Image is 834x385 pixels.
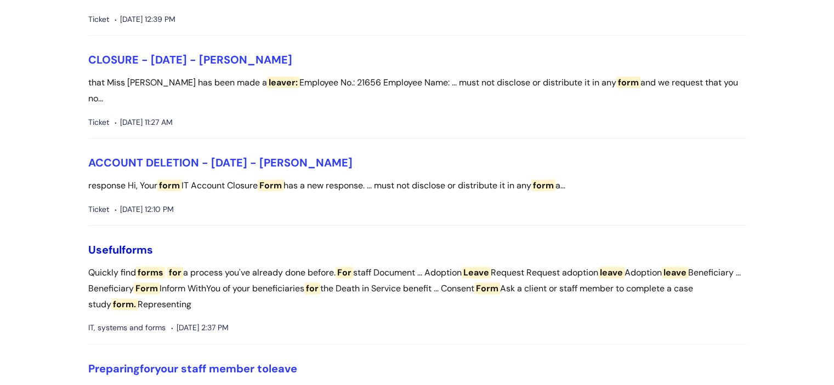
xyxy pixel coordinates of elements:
[531,180,555,191] span: form
[134,283,160,294] span: Form
[267,77,299,88] span: leaver:
[115,116,173,129] span: [DATE] 11:27 AM
[474,283,500,294] span: Form
[462,267,491,278] span: Leave
[88,13,109,26] span: Ticket
[88,321,166,335] span: IT, systems and forms
[171,321,229,335] span: [DATE] 2:37 PM
[88,243,153,257] a: Usefulforms
[88,265,746,312] p: Quickly find a process you've already done before. staff Document ... Adoption Request Request ad...
[598,267,625,278] span: leave
[269,361,297,376] span: leave
[140,361,155,376] span: for
[88,156,353,170] a: ACCOUNT DELETION - [DATE] - [PERSON_NAME]
[88,203,109,216] span: Ticket
[88,53,292,67] a: CLOSURE - [DATE] - [PERSON_NAME]
[662,267,688,278] span: leave
[616,77,640,88] span: form
[336,267,353,278] span: For
[88,75,746,107] p: that Miss [PERSON_NAME] has been made a Employee No.: 21656 Employee Name: ... must not disclose ...
[111,298,138,310] span: form.
[88,361,297,376] a: Preparingforyour staff member toleave
[115,13,175,26] span: [DATE] 12:39 PM
[88,178,746,194] p: response Hi, Your IT Account Closure has a new response. ... must not disclose or distribute it i...
[88,116,109,129] span: Ticket
[122,243,153,257] span: forms
[167,267,183,278] span: for
[304,283,320,294] span: for
[115,203,174,216] span: [DATE] 12:10 PM
[136,267,165,278] span: forms
[258,180,283,191] span: Form
[157,180,181,191] span: form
